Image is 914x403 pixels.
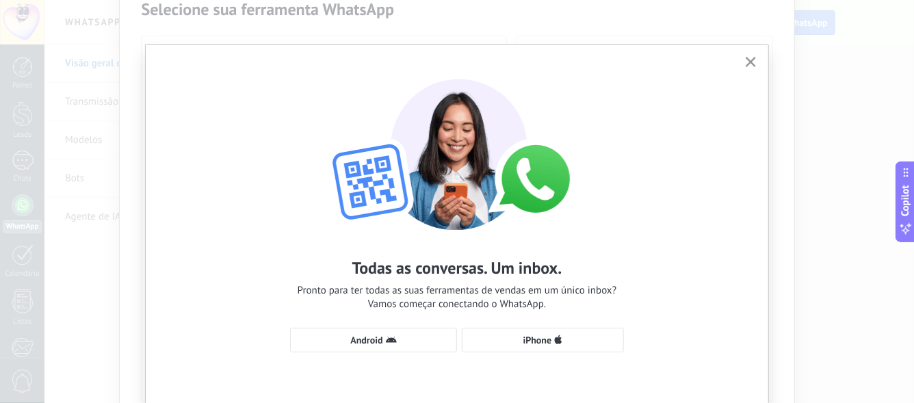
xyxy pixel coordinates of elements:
[290,328,457,352] button: Android
[350,335,382,345] span: Android
[298,284,617,311] span: Pronto para ter todas as suas ferramentas de vendas em um único inbox? Vamos começar conectando o...
[306,66,608,230] img: wa-lite-select-device.png
[352,257,562,278] h2: Todas as conversas. Um inbox.
[462,328,624,352] button: iPhone
[899,185,913,216] span: Copilot
[523,335,552,345] span: iPhone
